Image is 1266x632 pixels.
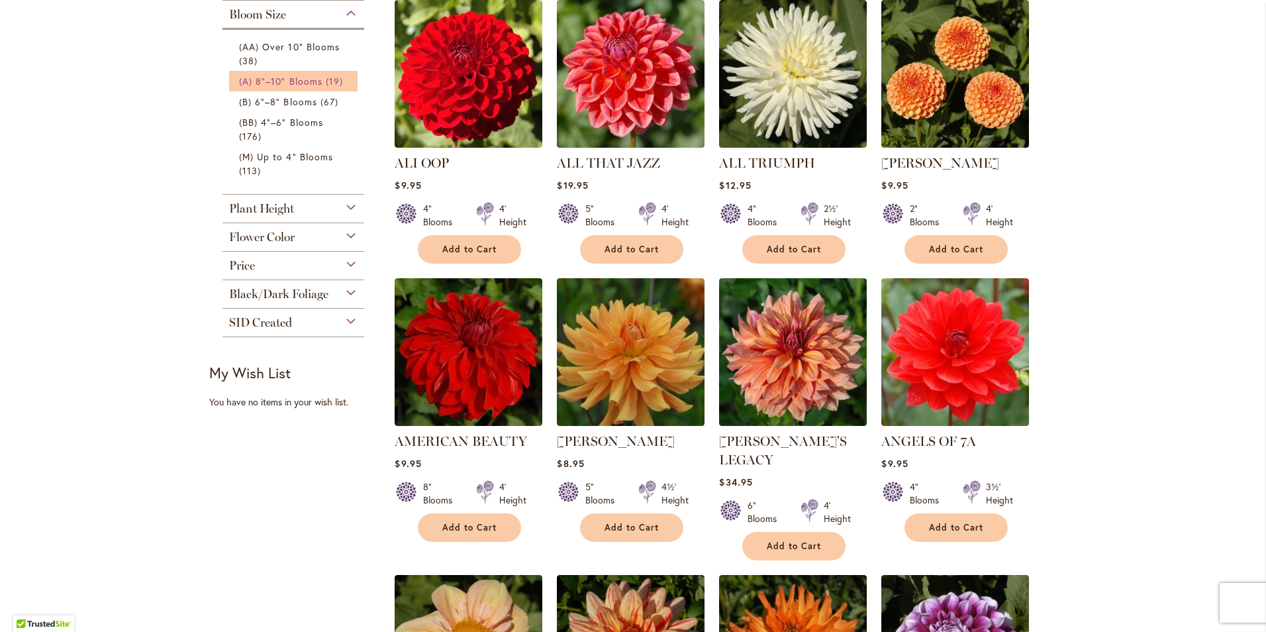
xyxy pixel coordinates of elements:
a: AMERICAN BEAUTY [395,416,542,429]
span: Plant Height [229,201,294,216]
a: ALL THAT JAZZ [557,138,705,150]
span: SID Created [229,315,292,330]
a: (AA) Over 10" Blooms 38 [239,40,351,68]
div: 5" Blooms [585,202,622,229]
span: Price [229,258,255,273]
a: [PERSON_NAME] [881,155,999,171]
button: Add to Cart [904,235,1008,264]
span: (M) Up to 4" Blooms [239,150,333,163]
div: 4" Blooms [910,480,947,507]
a: (A) 8"–10" Blooms 19 [239,74,351,88]
span: Black/Dark Foliage [229,287,328,301]
span: Add to Cart [605,244,659,255]
span: Add to Cart [929,522,983,533]
span: 67 [320,95,342,109]
span: $9.95 [395,457,421,470]
span: (AA) Over 10" Blooms [239,40,340,53]
button: Add to Cart [904,513,1008,542]
div: 2" Blooms [910,202,947,229]
a: Andy's Legacy [719,416,867,429]
span: $9.95 [395,179,421,191]
a: (BB) 4"–6" Blooms 176 [239,115,351,143]
a: ALI OOP [395,138,542,150]
span: $9.95 [881,457,908,470]
span: Bloom Size [229,7,286,22]
span: $9.95 [881,179,908,191]
a: ALL TRIUMPH [719,155,815,171]
img: ANGELS OF 7A [881,278,1029,426]
div: 4½' Height [661,480,689,507]
a: AMERICAN BEAUTY [395,433,527,449]
span: Flower Color [229,230,295,244]
span: $34.95 [719,476,752,488]
button: Add to Cart [418,513,521,542]
img: AMERICAN BEAUTY [395,278,542,426]
span: 19 [326,74,346,88]
span: 113 [239,164,264,178]
div: 6" Blooms [748,499,785,525]
span: Add to Cart [442,522,497,533]
button: Add to Cart [580,513,683,542]
a: ALI OOP [395,155,449,171]
div: 4' Height [824,499,851,525]
span: 176 [239,129,265,143]
img: ANDREW CHARLES [557,278,705,426]
span: $12.95 [719,179,751,191]
div: 8" Blooms [423,480,460,507]
a: ANDREW CHARLES [557,416,705,429]
a: ANGELS OF 7A [881,416,1029,429]
div: 4' Height [499,202,526,229]
span: Add to Cart [442,244,497,255]
button: Add to Cart [580,235,683,264]
div: 4" Blooms [748,202,785,229]
span: $8.95 [557,457,584,470]
a: ANGELS OF 7A [881,433,976,449]
a: [PERSON_NAME] [557,433,675,449]
iframe: Launch Accessibility Center [10,585,47,622]
a: ALL TRIUMPH [719,138,867,150]
div: 4' Height [499,480,526,507]
img: Andy's Legacy [719,278,867,426]
span: Add to Cart [929,244,983,255]
div: 3½' Height [986,480,1013,507]
button: Add to Cart [418,235,521,264]
button: Add to Cart [742,235,846,264]
span: $19.95 [557,179,588,191]
a: AMBER QUEEN [881,138,1029,150]
span: Add to Cart [767,541,821,552]
button: Add to Cart [742,532,846,560]
a: ALL THAT JAZZ [557,155,660,171]
span: (B) 6"–8" Blooms [239,95,317,108]
div: 4' Height [986,202,1013,229]
span: 38 [239,54,261,68]
strong: My Wish List [209,363,291,382]
div: 5" Blooms [585,480,622,507]
span: (BB) 4"–6" Blooms [239,116,323,129]
span: Add to Cart [767,244,821,255]
div: 2½' Height [824,202,851,229]
span: (A) 8"–10" Blooms [239,75,322,87]
span: Add to Cart [605,522,659,533]
div: 4' Height [661,202,689,229]
a: (B) 6"–8" Blooms 67 [239,95,351,109]
a: (M) Up to 4" Blooms 113 [239,150,351,178]
div: 4" Blooms [423,202,460,229]
div: You have no items in your wish list. [209,395,386,409]
a: [PERSON_NAME]'S LEGACY [719,433,847,468]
